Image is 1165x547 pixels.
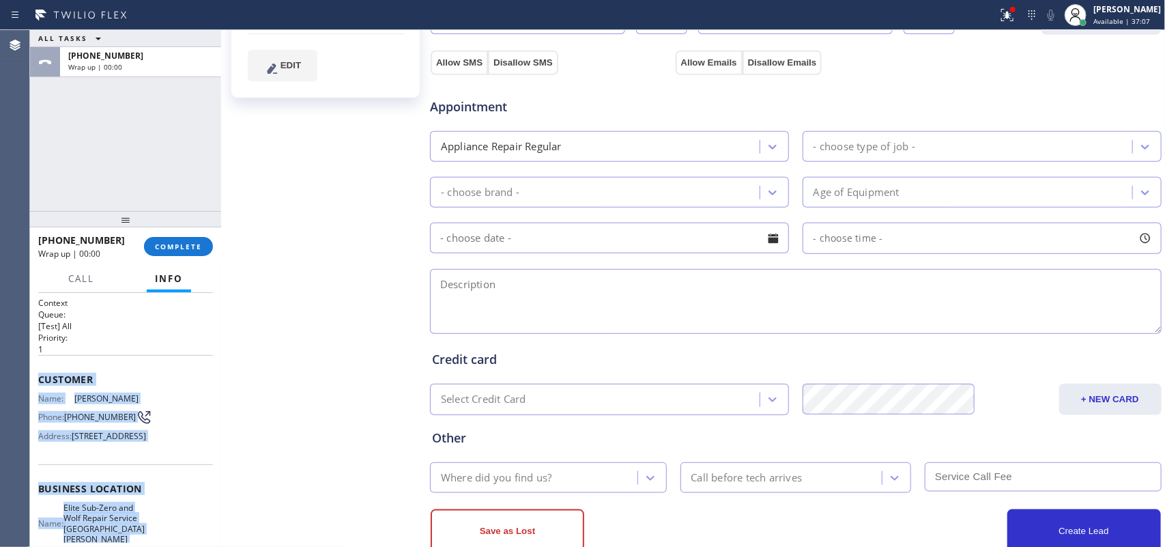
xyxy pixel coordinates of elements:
span: ALL TASKS [38,33,87,43]
div: - choose brand - [441,184,519,200]
button: Allow SMS [431,51,488,75]
span: Phone: [38,412,64,422]
button: Disallow Emails [743,51,822,75]
button: Mute [1041,5,1061,25]
button: ALL TASKS [30,30,115,46]
button: Call [60,266,102,292]
h2: Queue: [38,309,213,320]
span: Info [155,272,183,285]
span: Business location [38,482,213,495]
span: Address: [38,431,72,441]
span: EDIT [281,60,301,70]
div: Select Credit Card [441,392,526,408]
div: [PERSON_NAME] [1093,3,1161,15]
p: [Test] All [38,320,213,332]
input: - choose date - [430,223,789,253]
span: Wrap up | 00:00 [38,248,100,260]
span: [STREET_ADDRESS] [72,431,146,441]
span: Appointment [430,98,672,116]
span: Name: [38,518,63,529]
h1: Context [38,297,213,309]
span: - choose time - [814,232,883,244]
button: Allow Emails [676,51,743,75]
span: [PHONE_NUMBER] [38,234,125,247]
button: COMPLETE [144,237,213,256]
span: Wrap up | 00:00 [68,62,122,72]
span: [PERSON_NAME] [74,393,143,404]
div: Other [432,429,1160,447]
p: 1 [38,343,213,355]
span: [PHONE_NUMBER] [64,412,136,422]
button: + NEW CARD [1059,384,1162,415]
div: Where did you find us? [441,470,551,486]
div: Credit card [432,350,1160,369]
h2: Priority: [38,332,213,343]
input: Service Call Fee [925,462,1162,492]
button: Disallow SMS [488,51,558,75]
button: Info [147,266,191,292]
button: EDIT [248,50,317,81]
div: Call before tech arrives [691,470,803,486]
div: - choose type of job - [814,139,915,154]
span: COMPLETE [155,242,202,251]
span: Call [68,272,94,285]
div: Appliance Repair Regular [441,139,562,154]
span: Customer [38,373,213,386]
span: [PHONE_NUMBER] [68,50,143,61]
span: Available | 37:07 [1093,16,1150,26]
span: Name: [38,393,74,404]
div: Age of Equipment [814,184,900,200]
span: Elite Sub-Zero and Wolf Repair Service [GEOGRAPHIC_DATA][PERSON_NAME] [63,503,145,545]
